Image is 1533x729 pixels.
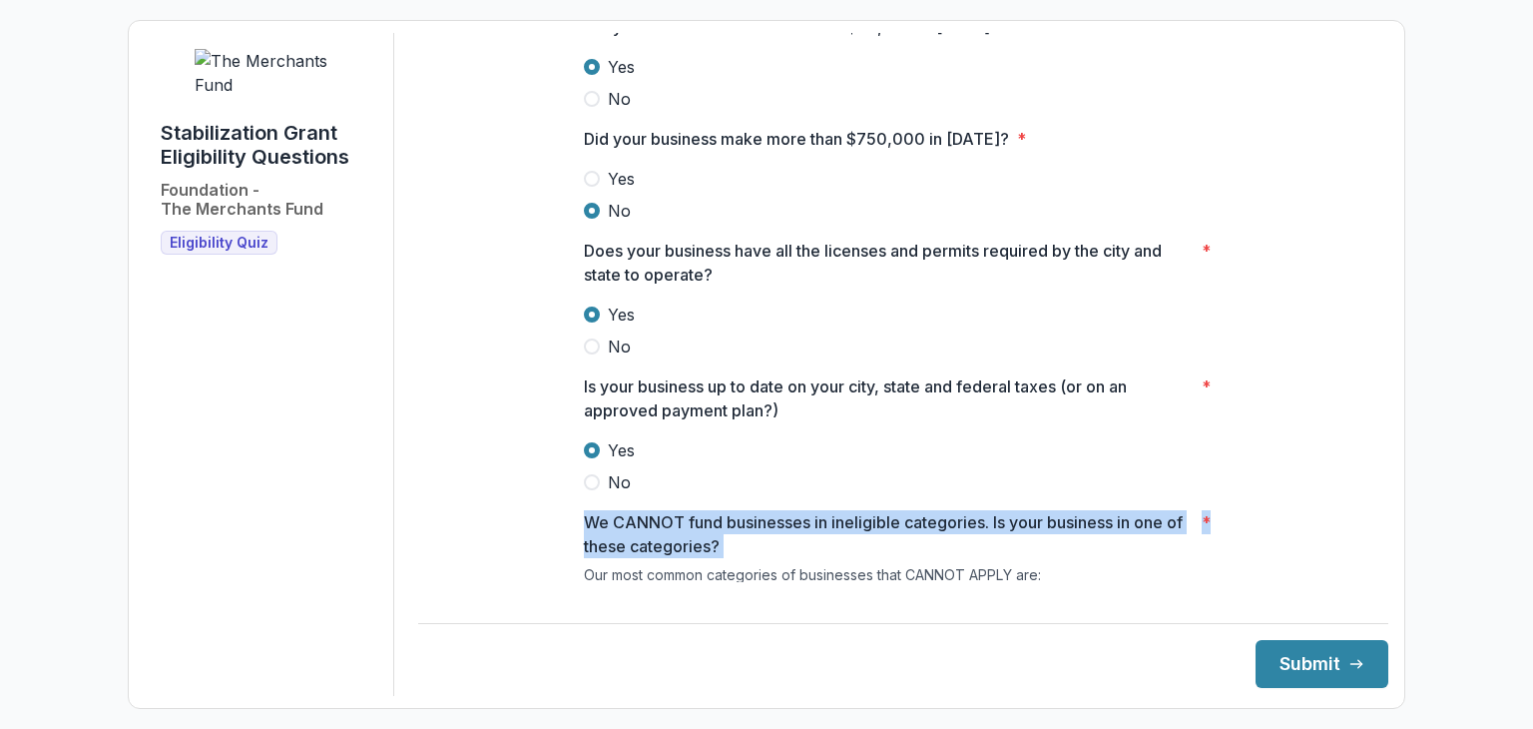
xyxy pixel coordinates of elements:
p: We CANNOT fund businesses in ineligible categories. Is your business in one of these categories? [584,510,1194,558]
span: Yes [608,438,635,462]
h1: Stabilization Grant Eligibility Questions [161,121,377,169]
span: Yes [608,55,635,79]
button: Submit [1256,640,1388,688]
p: Did your business make more than $750,000 in [DATE]? [584,127,1009,151]
span: No [608,199,631,223]
img: The Merchants Fund [195,49,344,97]
span: Eligibility Quiz [170,235,268,252]
span: No [608,335,631,359]
span: Yes [608,303,635,327]
p: Is your business up to date on your city, state and federal taxes (or on an approved payment plan?) [584,374,1194,422]
span: Yes [608,167,635,191]
span: No [608,470,631,494]
h2: Foundation - The Merchants Fund [161,181,323,219]
p: Does your business have all the licenses and permits required by the city and state to operate? [584,239,1194,287]
span: No [608,87,631,111]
